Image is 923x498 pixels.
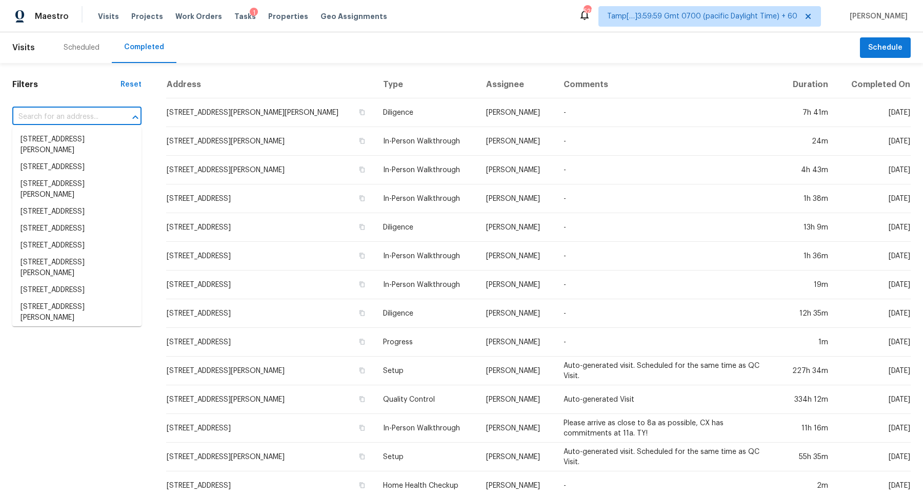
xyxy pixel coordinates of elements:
div: Scheduled [64,43,99,53]
button: Copy Address [357,366,367,375]
td: [STREET_ADDRESS][PERSON_NAME] [166,357,375,385]
td: [PERSON_NAME] [478,271,555,299]
li: [STREET_ADDRESS][PERSON_NAME] [12,176,142,203]
td: - [555,242,779,271]
button: Copy Address [357,108,367,117]
td: 7h 41m [778,98,836,127]
td: [DATE] [836,271,911,299]
td: 55h 35m [778,443,836,471]
td: [PERSON_NAME] [478,213,555,242]
td: [DATE] [836,443,911,471]
button: Copy Address [357,194,367,203]
input: Search for an address... [12,109,113,125]
div: 1 [250,8,258,18]
td: [DATE] [836,127,911,156]
span: Visits [12,36,35,59]
td: [PERSON_NAME] [478,443,555,471]
li: [STREET_ADDRESS] [12,203,142,220]
span: Geo Assignments [320,11,387,22]
button: Copy Address [357,395,367,404]
li: [STREET_ADDRESS] [12,159,142,176]
td: 11h 16m [778,414,836,443]
td: Quality Control [375,385,477,414]
span: Maestro [35,11,69,22]
td: [DATE] [836,98,911,127]
td: [DATE] [836,385,911,414]
span: Projects [131,11,163,22]
td: Setup [375,443,477,471]
td: [DATE] [836,357,911,385]
td: Diligence [375,98,477,127]
td: [STREET_ADDRESS][PERSON_NAME] [166,156,375,184]
td: [STREET_ADDRESS][PERSON_NAME][PERSON_NAME] [166,98,375,127]
th: Address [166,71,375,98]
span: Visits [98,11,119,22]
th: Completed On [836,71,911,98]
td: [DATE] [836,184,911,213]
li: [STREET_ADDRESS][PERSON_NAME] [12,131,142,159]
td: Progress [375,328,477,357]
td: - [555,184,779,213]
div: Reset [121,79,142,90]
th: Assignee [478,71,555,98]
th: Type [375,71,477,98]
td: [PERSON_NAME] [478,414,555,443]
li: [STREET_ADDRESS] [12,282,142,299]
td: Auto-generated Visit [555,385,779,414]
td: 1h 38m [778,184,836,213]
td: [PERSON_NAME] [478,242,555,271]
td: Diligence [375,213,477,242]
td: 24m [778,127,836,156]
li: [STREET_ADDRESS][PERSON_NAME] [12,254,142,282]
td: In-Person Walkthrough [375,414,477,443]
td: [STREET_ADDRESS][PERSON_NAME] [166,385,375,414]
td: Auto-generated visit. Scheduled for the same time as QC Visit. [555,443,779,471]
td: 1h 36m [778,242,836,271]
button: Copy Address [357,165,367,174]
td: [PERSON_NAME] [478,328,555,357]
span: Schedule [868,42,902,54]
button: Copy Address [357,423,367,432]
th: Comments [555,71,779,98]
td: [PERSON_NAME] [478,299,555,328]
button: Schedule [860,37,911,58]
td: 334h 12m [778,385,836,414]
td: [STREET_ADDRESS] [166,213,375,242]
td: [STREET_ADDRESS] [166,328,375,357]
th: Duration [778,71,836,98]
button: Copy Address [357,222,367,232]
div: 529 [584,6,591,16]
td: 12h 35m [778,299,836,328]
td: - [555,299,779,328]
td: 13h 9m [778,213,836,242]
td: - [555,213,779,242]
li: [STREET_ADDRESS][PERSON_NAME] [12,299,142,326]
td: [STREET_ADDRESS] [166,184,375,213]
td: Please arrive as close to 8a as possible, CX has commitments at 11a. TY! [555,414,779,443]
td: 1m [778,328,836,357]
td: [STREET_ADDRESS][PERSON_NAME] [166,127,375,156]
td: - [555,271,779,299]
td: In-Person Walkthrough [375,127,477,156]
button: Copy Address [357,251,367,260]
button: Close [128,110,143,125]
td: [STREET_ADDRESS] [166,299,375,328]
button: Copy Address [357,280,367,289]
td: 4h 43m [778,156,836,184]
td: 227h 34m [778,357,836,385]
td: [STREET_ADDRESS][PERSON_NAME] [166,443,375,471]
span: Properties [268,11,308,22]
td: - [555,156,779,184]
button: Copy Address [357,308,367,318]
td: [DATE] [836,156,911,184]
span: Work Orders [175,11,222,22]
td: - [555,127,779,156]
td: [PERSON_NAME] [478,385,555,414]
td: [STREET_ADDRESS] [166,242,375,271]
span: Tasks [234,13,256,20]
td: [DATE] [836,299,911,328]
button: Copy Address [357,136,367,146]
span: [PERSON_NAME] [846,11,908,22]
button: Copy Address [357,452,367,461]
td: [DATE] [836,242,911,271]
